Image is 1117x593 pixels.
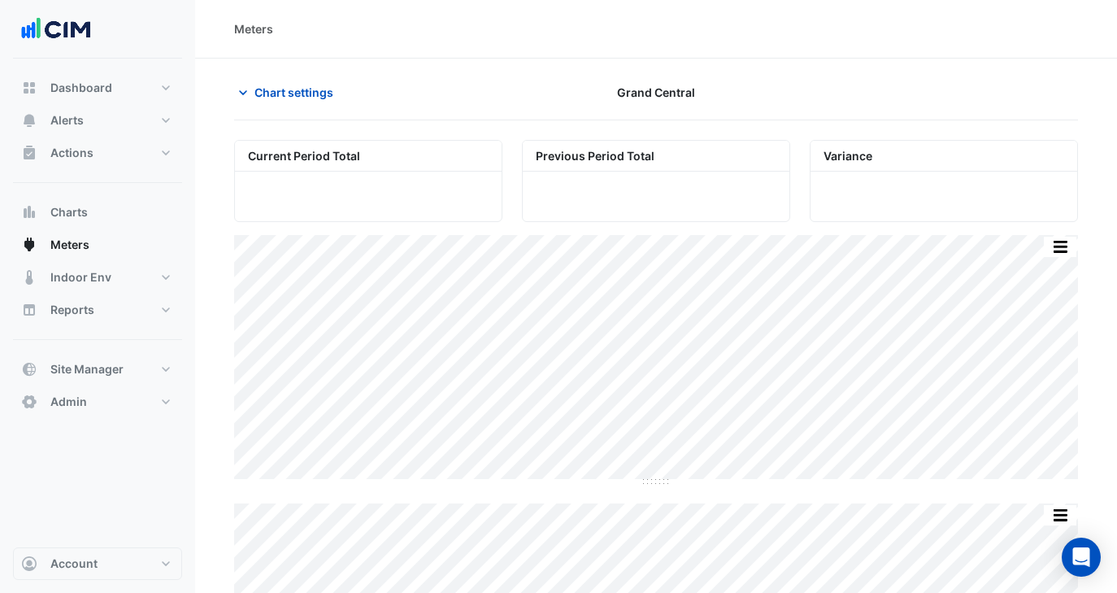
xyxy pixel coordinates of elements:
[13,353,182,386] button: Site Manager
[21,302,37,318] app-icon: Reports
[50,361,124,377] span: Site Manager
[13,137,182,169] button: Actions
[13,386,182,418] button: Admin
[13,72,182,104] button: Dashboard
[13,547,182,580] button: Account
[21,204,37,220] app-icon: Charts
[50,302,94,318] span: Reports
[21,269,37,286] app-icon: Indoor Env
[234,78,344,107] button: Chart settings
[21,361,37,377] app-icon: Site Manager
[21,80,37,96] app-icon: Dashboard
[20,13,93,46] img: Company Logo
[811,141,1077,172] div: Variance
[50,204,88,220] span: Charts
[21,237,37,253] app-icon: Meters
[235,141,502,172] div: Current Period Total
[1044,237,1076,257] button: More Options
[50,237,89,253] span: Meters
[50,80,112,96] span: Dashboard
[50,394,87,410] span: Admin
[50,556,98,572] span: Account
[1044,505,1076,525] button: More Options
[13,261,182,294] button: Indoor Env
[1062,538,1101,577] div: Open Intercom Messenger
[617,84,695,101] span: Grand Central
[234,20,273,37] div: Meters
[254,84,333,101] span: Chart settings
[21,112,37,129] app-icon: Alerts
[13,294,182,326] button: Reports
[50,112,84,129] span: Alerts
[13,196,182,229] button: Charts
[50,269,111,286] span: Indoor Env
[13,229,182,261] button: Meters
[13,104,182,137] button: Alerts
[523,141,789,172] div: Previous Period Total
[21,145,37,161] app-icon: Actions
[21,394,37,410] app-icon: Admin
[50,145,93,161] span: Actions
